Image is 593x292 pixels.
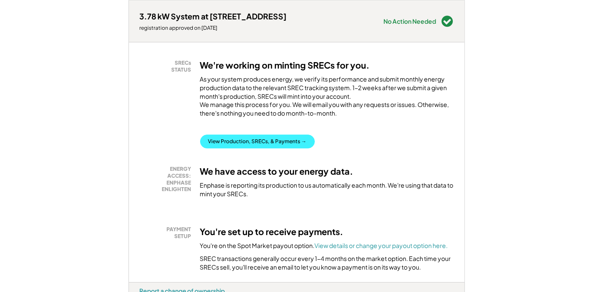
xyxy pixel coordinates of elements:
[200,75,454,122] div: As your system produces energy, we verify its performance and submit monthly energy production da...
[200,135,315,148] button: View Production, SRECs, & Payments →
[200,226,344,237] h3: You're set up to receive payments.
[144,60,191,73] div: SRECs STATUS
[200,242,448,250] div: You're on the Spot Market payout option.
[315,242,448,249] a: View details or change your payout option here.
[200,60,370,71] h3: We're working on minting SRECs for you.
[200,254,454,271] div: SREC transactions generally occur every 1-4 months on the market option. Each time your SRECs sel...
[200,166,354,177] h3: We have access to your energy data.
[144,226,191,239] div: PAYMENT SETUP
[144,166,191,192] div: ENERGY ACCESS: ENPHASE ENLIGHTEN
[384,18,436,24] div: No Action Needed
[140,11,287,21] div: 3.78 kW System at [STREET_ADDRESS]
[140,25,287,31] div: registration approved on [DATE]
[200,181,454,198] div: Enphase is reporting its production to us automatically each month. We're using that data to mint...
